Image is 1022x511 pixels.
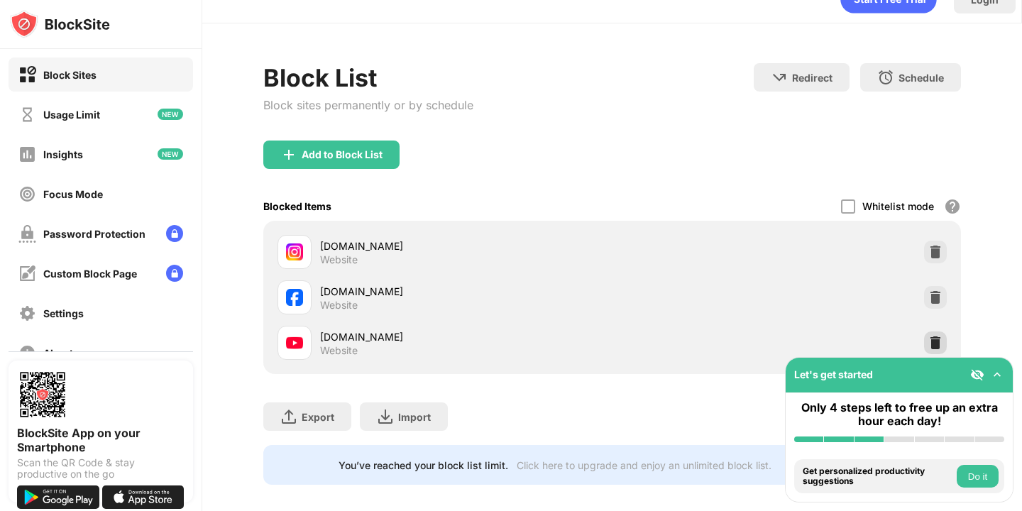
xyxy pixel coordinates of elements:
div: Website [320,299,358,312]
div: Whitelist mode [862,200,934,212]
div: BlockSite App on your Smartphone [17,426,185,454]
img: get-it-on-google-play.svg [17,485,99,509]
img: customize-block-page-off.svg [18,265,36,282]
div: About [43,347,73,359]
div: Block Sites [43,69,97,81]
div: Add to Block List [302,149,383,160]
div: Password Protection [43,228,145,240]
img: lock-menu.svg [166,265,183,282]
div: Website [320,253,358,266]
div: [DOMAIN_NAME] [320,238,612,253]
img: logo-blocksite.svg [10,10,110,38]
div: Scan the QR Code & stay productive on the go [17,457,185,480]
div: Redirect [792,72,833,84]
img: eye-not-visible.svg [970,368,984,382]
button: Do it [957,465,999,488]
div: Custom Block Page [43,268,137,280]
img: options-page-qr-code.png [17,369,68,420]
div: Block sites permanently or by schedule [263,98,473,112]
div: Get personalized productivity suggestions [803,466,953,487]
div: Website [320,344,358,357]
div: Only 4 steps left to free up an extra hour each day! [794,401,1004,428]
img: focus-off.svg [18,185,36,203]
img: time-usage-off.svg [18,106,36,123]
div: Focus Mode [43,188,103,200]
img: password-protection-off.svg [18,225,36,243]
div: Click here to upgrade and enjoy an unlimited block list. [517,459,771,471]
img: new-icon.svg [158,148,183,160]
div: [DOMAIN_NAME] [320,329,612,344]
div: Usage Limit [43,109,100,121]
img: favicons [286,243,303,260]
div: Settings [43,307,84,319]
img: download-on-the-app-store.svg [102,485,185,509]
img: lock-menu.svg [166,225,183,242]
img: favicons [286,289,303,306]
img: favicons [286,334,303,351]
div: Import [398,411,431,423]
img: new-icon.svg [158,109,183,120]
img: about-off.svg [18,344,36,362]
div: [DOMAIN_NAME] [320,284,612,299]
img: settings-off.svg [18,304,36,322]
img: insights-off.svg [18,145,36,163]
img: block-on.svg [18,66,36,84]
div: Insights [43,148,83,160]
div: Schedule [899,72,944,84]
div: Blocked Items [263,200,331,212]
div: You’ve reached your block list limit. [339,459,508,471]
div: Block List [263,63,473,92]
div: Export [302,411,334,423]
div: Let's get started [794,368,873,380]
img: omni-setup-toggle.svg [990,368,1004,382]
